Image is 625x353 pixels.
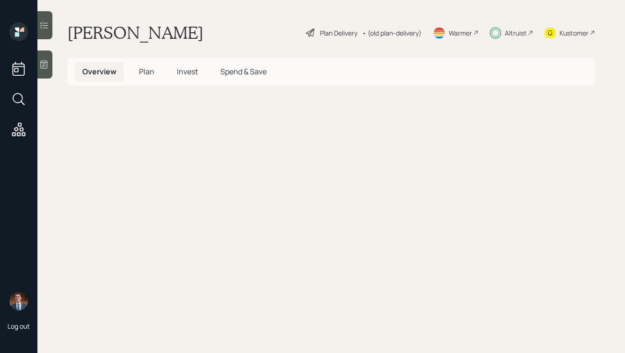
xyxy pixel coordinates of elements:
span: Overview [82,66,116,77]
img: hunter_neumayer.jpg [9,292,28,310]
div: Warmer [449,28,472,38]
div: • (old plan-delivery) [362,28,422,38]
div: Kustomer [560,28,589,38]
div: Log out [7,322,30,331]
span: Spend & Save [220,66,267,77]
h1: [PERSON_NAME] [67,22,203,43]
div: Plan Delivery [320,28,357,38]
div: Altruist [505,28,527,38]
span: Plan [139,66,154,77]
span: Invest [177,66,198,77]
